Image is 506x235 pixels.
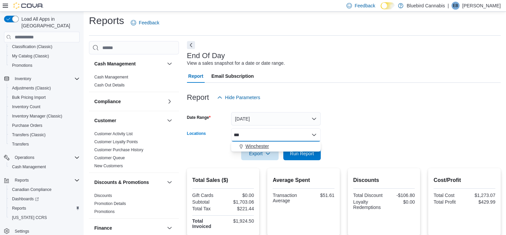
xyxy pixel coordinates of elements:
h3: Discounts & Promotions [94,179,149,186]
button: My Catalog (Classic) [7,51,82,61]
p: | [447,2,449,10]
button: Run Report [283,147,321,160]
span: Classification (Classic) [9,43,80,51]
button: Cash Management [7,162,82,172]
span: Reports [15,178,29,183]
span: Customer Queue [94,155,125,161]
span: Feedback [355,2,375,9]
h3: Customer [94,117,116,124]
span: Customer Purchase History [94,147,143,153]
button: Transfers (Classic) [7,130,82,140]
span: Transfers [12,142,29,147]
h3: End Of Day [187,52,225,60]
div: Discounts & Promotions [89,192,179,218]
img: Cova [13,2,43,9]
a: Cash Out Details [94,83,125,87]
a: Cash Management [94,75,128,79]
button: Export [241,147,279,160]
button: Inventory Count [7,102,82,111]
span: Reports [12,176,80,184]
button: Promotions [7,61,82,70]
span: Reports [9,204,80,212]
span: Customer Activity List [94,131,133,137]
a: Inventory Manager (Classic) [9,112,65,120]
button: Inventory [1,74,82,83]
div: Total Profit [433,199,463,205]
button: Inventory Manager (Classic) [7,111,82,121]
div: $429.99 [466,199,495,205]
a: Canadian Compliance [9,186,54,194]
button: Customer [166,116,174,125]
span: Cash Management [12,164,46,170]
div: $221.44 [224,206,254,211]
span: Canadian Compliance [9,186,80,194]
span: Promotions [12,63,32,68]
button: Reports [12,176,31,184]
div: Total Discount [353,193,383,198]
h3: Report [187,93,209,101]
p: [PERSON_NAME] [462,2,501,10]
span: Export [245,147,275,160]
button: Compliance [166,97,174,105]
span: Operations [12,154,80,162]
span: Transfers (Classic) [12,132,45,138]
a: New Customers [94,164,123,168]
h2: Cost/Profit [433,176,495,184]
span: Dark Mode [381,9,381,10]
label: Locations [187,131,206,136]
span: Report [188,69,203,83]
strong: Total Invoiced [192,218,211,229]
button: Inventory [12,75,34,83]
button: Hide Parameters [214,91,263,104]
button: Operations [1,153,82,162]
span: Adjustments (Classic) [12,85,51,91]
span: [US_STATE] CCRS [12,215,47,220]
span: Winchester [245,143,269,150]
a: Customer Queue [94,156,125,160]
span: Email Subscription [211,69,254,83]
h2: Total Sales ($) [192,176,254,184]
div: Choose from the following options [231,142,321,151]
div: Cash Management [89,73,179,92]
span: Inventory Count [9,103,80,111]
span: Promotions [9,61,80,69]
h3: Compliance [94,98,121,105]
h1: Reports [89,14,124,27]
span: Transfers [9,140,80,148]
span: Load All Apps in [GEOGRAPHIC_DATA] [19,16,80,29]
span: My Catalog (Classic) [12,53,49,59]
div: View a sales snapshot for a date or date range. [187,60,285,67]
a: Transfers [9,140,31,148]
button: Transfers [7,140,82,149]
span: Reports [12,206,26,211]
div: Emily Baker [451,2,460,10]
a: Classification (Classic) [9,43,55,51]
a: Inventory Count [9,103,43,111]
a: Reports [9,204,29,212]
div: Transaction Average [273,193,302,203]
span: Promotions [94,209,115,214]
span: Bulk Pricing Import [9,93,80,101]
span: Classification (Classic) [12,44,53,49]
span: Promotion Details [94,201,126,206]
button: Compliance [94,98,164,105]
span: Canadian Compliance [12,187,52,192]
div: $0.00 [224,193,254,198]
button: Adjustments (Classic) [7,83,82,93]
span: Transfers (Classic) [9,131,80,139]
span: Settings [15,229,29,234]
button: [DATE] [231,112,321,126]
div: Total Cost [433,193,463,198]
button: Close list of options [311,132,317,138]
span: Dashboards [12,196,39,202]
span: Inventory Count [12,104,40,109]
span: Run Report [290,150,314,157]
span: Purchase Orders [9,122,80,130]
a: Promotions [94,209,115,214]
span: Adjustments (Classic) [9,84,80,92]
button: Customer [94,117,164,124]
span: Feedback [139,19,159,26]
span: New Customers [94,163,123,169]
